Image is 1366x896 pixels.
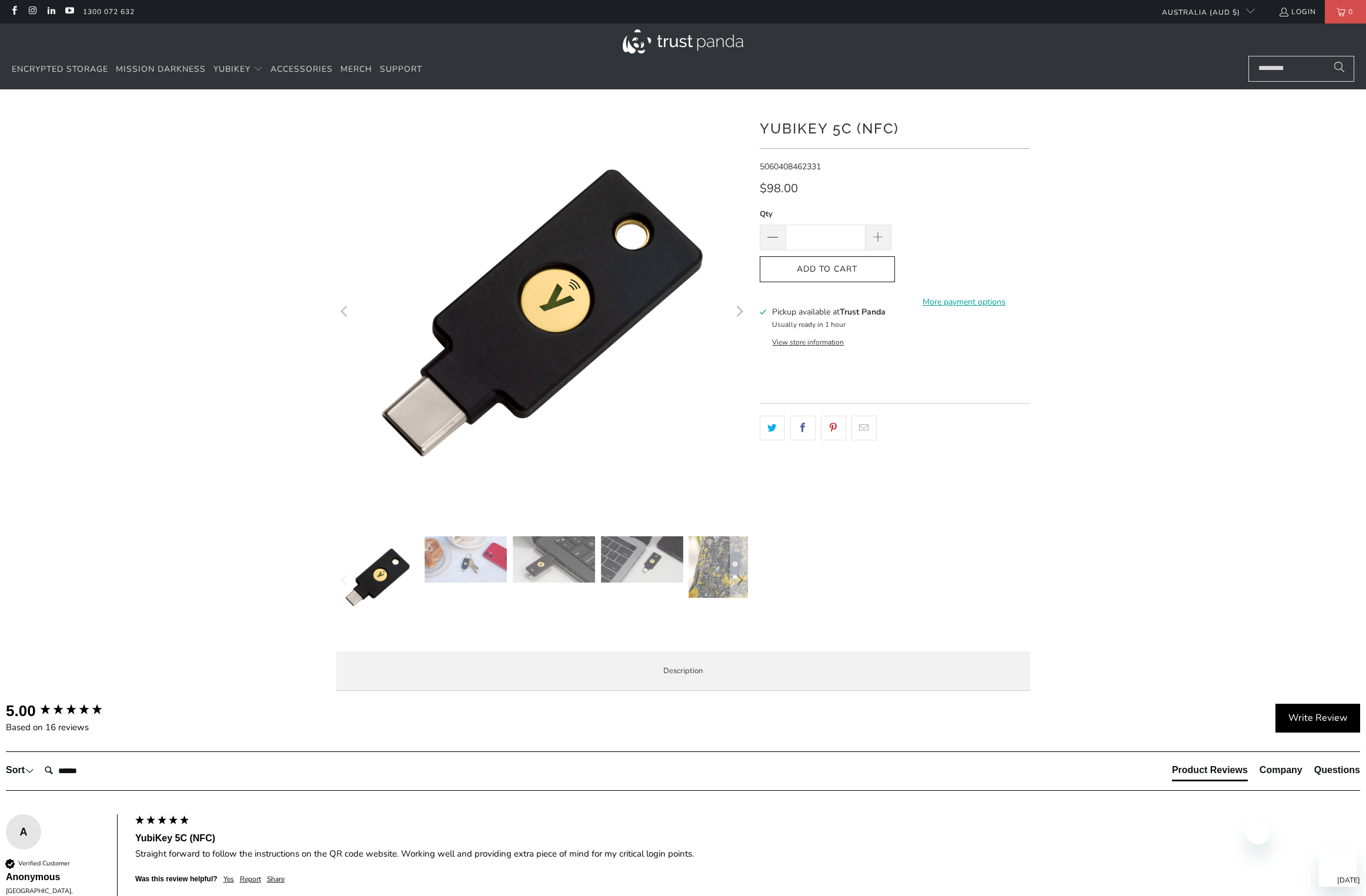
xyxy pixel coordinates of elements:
a: Share this on Twitter [760,416,785,440]
span: YubiKey [213,63,251,75]
div: Verified Customer [18,859,70,868]
span: Mission Darkness [116,63,206,75]
a: Encrypted Storage [12,56,108,83]
a: 1300 072 632 [83,5,135,18]
div: Was this review helpful? [135,874,218,884]
div: Anonymous [6,871,105,884]
nav: Translation missing: en.navigation.header.main_nav [12,56,422,83]
button: Next [730,107,749,519]
div: 5 star rating [134,814,190,828]
div: Write Review [1275,704,1360,733]
div: Straight forward to follow the instructions on the QR code website. Working well and providing ex... [135,848,1360,860]
iframe: Button to launch messaging window [1319,849,1357,887]
a: Trust Panda Australia on Instagram [27,7,37,16]
label: Description [336,651,1030,691]
img: YubiKey 5C (NFC) - Trust Panda [689,536,771,598]
img: YubiKey 5C (NFC) - Trust Panda [513,536,595,583]
a: Email this to a friend [851,416,877,440]
div: Company [1260,764,1302,777]
span: $98.00 [760,180,798,196]
span: 5060408462331 [760,161,821,172]
div: Product Reviews [1172,764,1248,777]
div: Overall product rating out of 5: 5.00 [6,700,129,721]
div: Sort [6,764,34,777]
img: YubiKey 5C (NFC) - Trust Panda [336,536,419,618]
img: YubiKey 5C (NFC) - Trust Panda [601,536,683,583]
button: Next [730,536,749,624]
button: Previous [336,536,355,624]
div: Based on 16 reviews [6,721,129,734]
a: More payment options [899,296,1030,309]
span: Merch [340,63,372,75]
span: Accessories [270,63,333,75]
div: 5.00 star rating [39,703,103,718]
div: Yes [223,874,234,884]
div: Reviews Tabs [1172,764,1360,787]
a: Accessories [270,56,333,83]
span: Encrypted Storage [12,63,108,75]
h1: YubiKey 5C (NFC) [760,116,1030,139]
button: Previous [336,107,355,519]
a: Share this on Facebook [790,416,816,440]
a: Trust Panda Australia on LinkedIn [46,7,56,16]
a: Share this on Pinterest [821,416,846,440]
button: Search [1325,56,1354,82]
img: YubiKey 5C (NFC) - Trust Panda [425,536,507,583]
summary: YubiKey [213,56,263,83]
span: Support [380,63,422,75]
button: View store information [772,337,844,347]
a: Merch [340,56,372,83]
small: Usually ready in 1 hour [772,320,846,329]
a: Mission Darkness [116,56,206,83]
b: Trust Panda [840,306,886,317]
img: Trust Panda Australia [623,29,743,54]
div: Share [267,874,285,884]
input: Search [40,759,134,783]
h3: Pickup available at [772,306,886,318]
div: Report [240,874,261,884]
a: Trust Panda Australia on YouTube [64,7,74,16]
div: Questions [1314,764,1360,777]
label: Qty [760,208,891,220]
div: A [6,823,41,841]
div: 5.00 [6,700,36,721]
div: [DATE] [290,875,1360,885]
span: Add to Cart [772,265,883,275]
a: Login [1278,5,1316,18]
iframe: Close message [1246,821,1270,844]
button: Add to Cart [760,256,895,283]
input: Search... [1248,56,1354,82]
a: YubiKey 5C (NFC) - Trust Panda [336,107,748,519]
a: Support [380,56,422,83]
a: Trust Panda Australia on Facebook [9,7,19,16]
div: YubiKey 5C (NFC) [135,832,1360,845]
